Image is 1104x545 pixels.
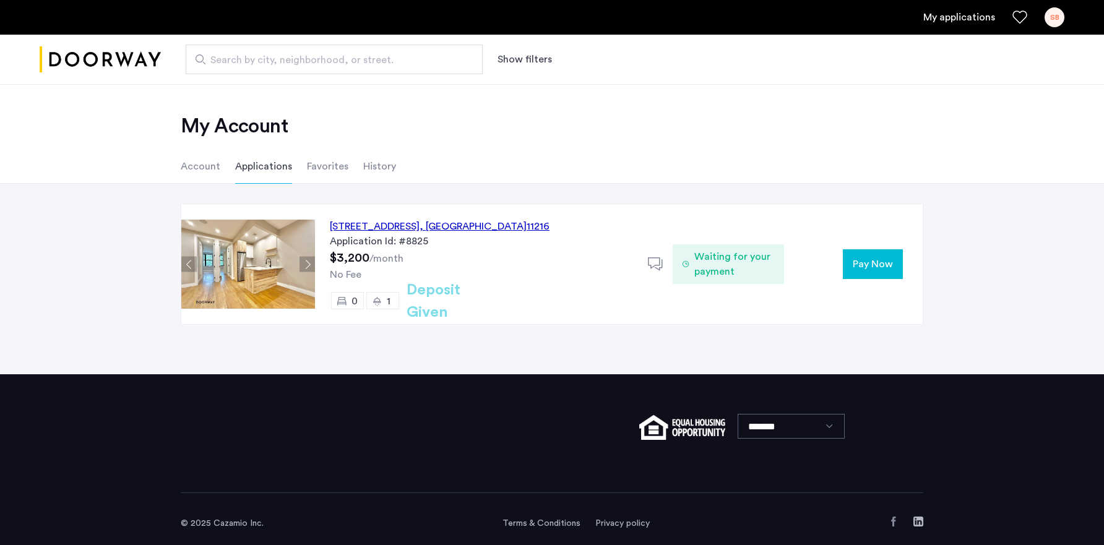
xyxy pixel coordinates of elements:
button: Next apartment [300,257,315,272]
span: 0 [351,296,358,306]
button: Previous apartment [181,257,197,272]
span: Search by city, neighborhood, or street. [210,53,448,67]
li: Favorites [307,149,348,184]
a: Cazamio logo [40,36,161,83]
a: Facebook [889,517,899,526]
a: Terms and conditions [502,517,580,530]
iframe: chat widget [1052,496,1092,533]
span: Waiting for your payment [694,249,774,279]
div: [STREET_ADDRESS] 11216 [330,219,550,234]
li: Account [181,149,220,184]
span: Pay Now [853,257,893,272]
a: Privacy policy [595,517,650,530]
h2: Deposit Given [407,279,505,324]
img: equal-housing.png [639,415,725,440]
img: Apartment photo [181,220,315,309]
div: Application Id: #8825 [330,234,633,249]
img: logo [40,36,161,83]
a: My application [923,10,995,25]
li: Applications [235,149,292,184]
h2: My Account [181,114,923,139]
span: © 2025 Cazamio Inc. [181,519,264,528]
div: SB [1045,7,1064,27]
button: Show or hide filters [498,52,552,67]
span: , [GEOGRAPHIC_DATA] [420,221,527,231]
span: 1 [387,296,390,306]
span: $3,200 [330,252,369,264]
input: Apartment Search [186,45,483,74]
sub: /month [369,254,403,264]
a: LinkedIn [913,517,923,526]
select: Language select [738,414,845,439]
span: No Fee [330,270,361,280]
button: button [843,249,903,279]
a: Favorites [1012,10,1027,25]
li: History [363,149,396,184]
